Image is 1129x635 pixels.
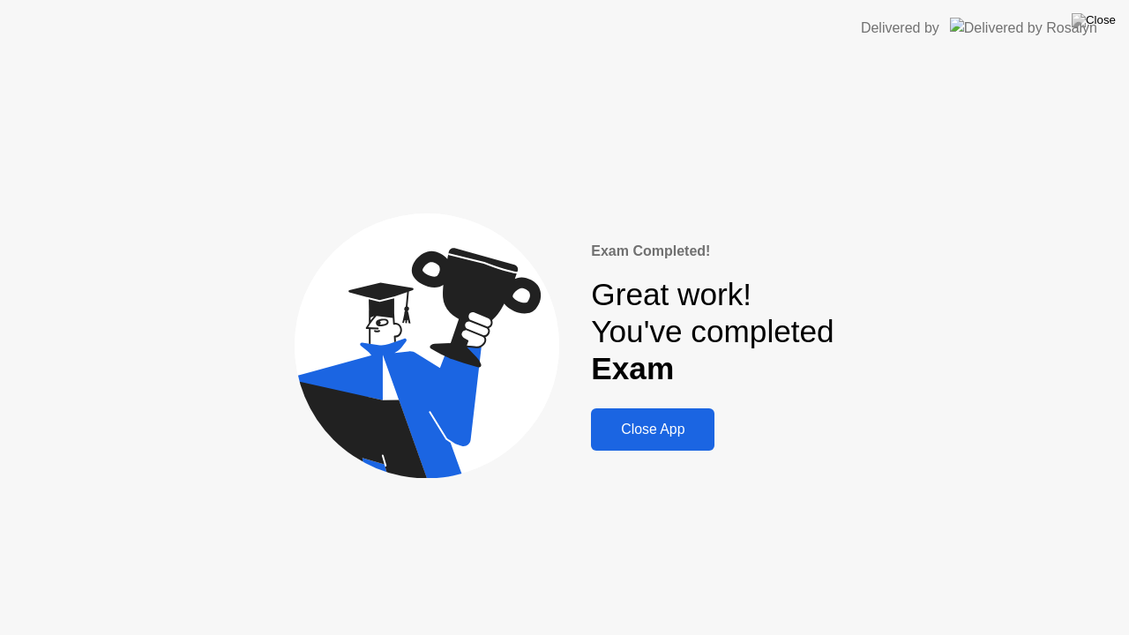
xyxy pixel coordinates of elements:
[950,18,1097,38] img: Delivered by Rosalyn
[591,408,714,451] button: Close App
[1072,13,1116,27] img: Close
[591,241,834,262] div: Exam Completed!
[861,18,939,39] div: Delivered by
[591,351,674,385] b: Exam
[591,276,834,388] div: Great work! You've completed
[596,422,709,437] div: Close App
